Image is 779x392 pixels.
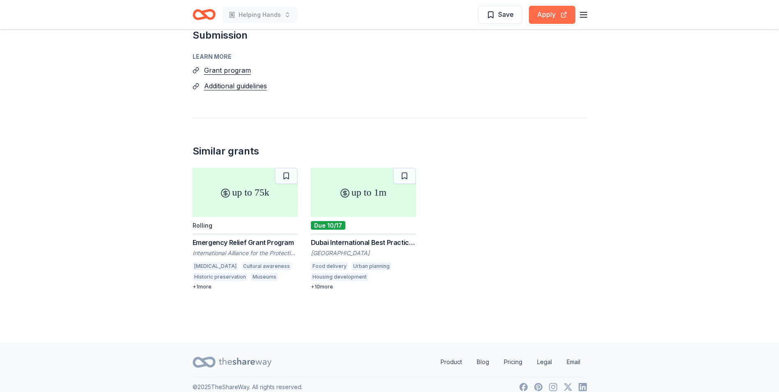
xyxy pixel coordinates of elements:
div: Food delivery [311,262,348,270]
h2: Submission [193,29,587,42]
button: Additional guidelines [204,81,267,91]
div: up to 75k [193,168,298,217]
nav: quick links [434,354,587,370]
div: Dubai International Best Practices Award for Sustainable Development [311,238,416,247]
a: Blog [470,354,496,370]
div: Emergency Relief Grant Program [193,238,298,247]
div: + 10 more [311,284,416,290]
a: Pricing [497,354,529,370]
a: up to 1mDue 10/17Dubai International Best Practices Award for Sustainable Development[GEOGRAPHIC_... [311,168,416,290]
button: Helping Hands [222,7,297,23]
div: Museums [251,273,278,281]
a: Home [193,5,216,24]
a: up to 75kRollingEmergency Relief Grant ProgramInternational Alliance for the Protection of Herita... [193,168,298,290]
a: Product [434,354,469,370]
button: Apply [529,6,575,24]
div: [GEOGRAPHIC_DATA] [311,249,416,257]
a: Legal [531,354,558,370]
div: Learn more [193,52,587,62]
div: up to 1m [311,168,416,217]
div: Historic preservation [193,273,248,281]
div: Similar grants [193,145,259,158]
div: Rolling [193,222,212,229]
button: Grant program [204,65,251,76]
button: Save [478,6,522,24]
span: Helping Hands [239,10,281,20]
div: Urban planning [352,262,391,270]
div: [MEDICAL_DATA] [193,262,238,270]
div: Due 10/17 [311,221,345,230]
div: Housing development [311,273,368,281]
a: Email [560,354,587,370]
div: Cultural awareness [241,262,292,270]
div: + 1 more [193,284,298,290]
div: International Alliance for the Protection of Heritage in Conflict Areas (ALIPH) [193,249,298,257]
p: © 2025 TheShareWay. All rights reserved. [193,382,303,392]
span: Save [498,9,514,20]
